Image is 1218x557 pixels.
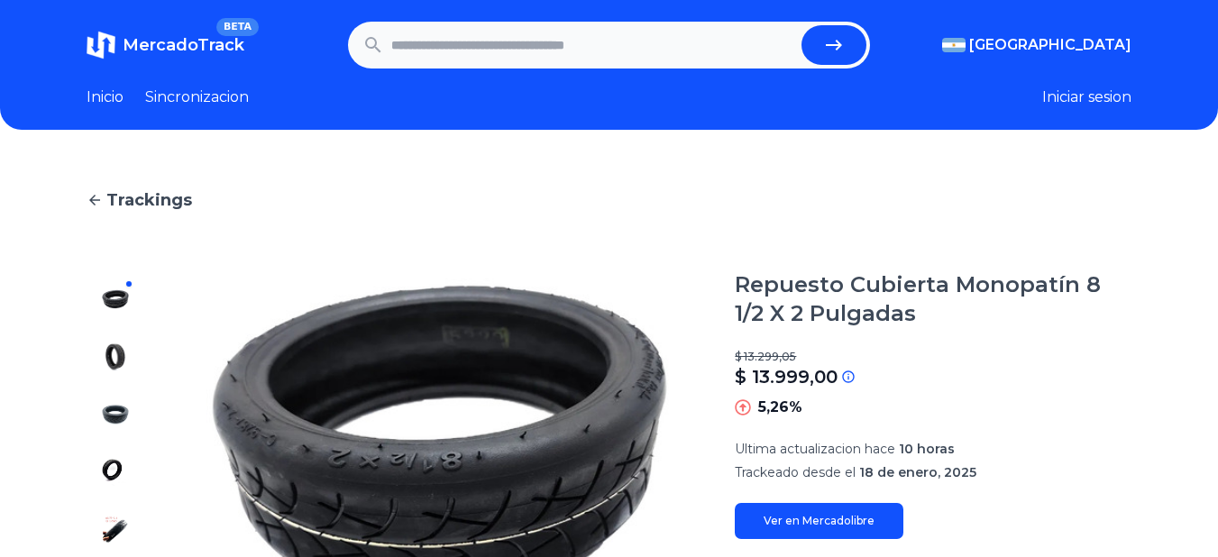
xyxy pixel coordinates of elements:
button: [GEOGRAPHIC_DATA] [942,34,1131,56]
h1: Repuesto Cubierta Monopatín 8 1/2 X 2 Pulgadas [735,270,1131,328]
span: BETA [216,18,259,36]
p: 5,26% [758,397,802,418]
img: Repuesto Cubierta Monopatín 8 1/2 X 2 Pulgadas [101,458,130,487]
a: Inicio [87,87,124,108]
span: Ultima actualizacion hace [735,441,895,457]
a: Ver en Mercadolibre [735,503,903,539]
img: Repuesto Cubierta Monopatín 8 1/2 X 2 Pulgadas [101,342,130,371]
img: Repuesto Cubierta Monopatín 8 1/2 X 2 Pulgadas [101,285,130,314]
span: Trackeado desde el [735,464,856,480]
button: Iniciar sesion [1042,87,1131,108]
span: Trackings [106,187,192,213]
span: [GEOGRAPHIC_DATA] [969,34,1131,56]
p: $ 13.299,05 [735,350,1131,364]
img: MercadoTrack [87,31,115,59]
a: MercadoTrackBETA [87,31,244,59]
span: 10 horas [899,441,955,457]
p: $ 13.999,00 [735,364,838,389]
img: Argentina [942,38,966,52]
span: 18 de enero, 2025 [859,464,976,480]
img: Repuesto Cubierta Monopatín 8 1/2 X 2 Pulgadas [101,516,130,544]
img: Repuesto Cubierta Monopatín 8 1/2 X 2 Pulgadas [101,400,130,429]
a: Sincronizacion [145,87,249,108]
a: Trackings [87,187,1131,213]
span: MercadoTrack [123,35,244,55]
